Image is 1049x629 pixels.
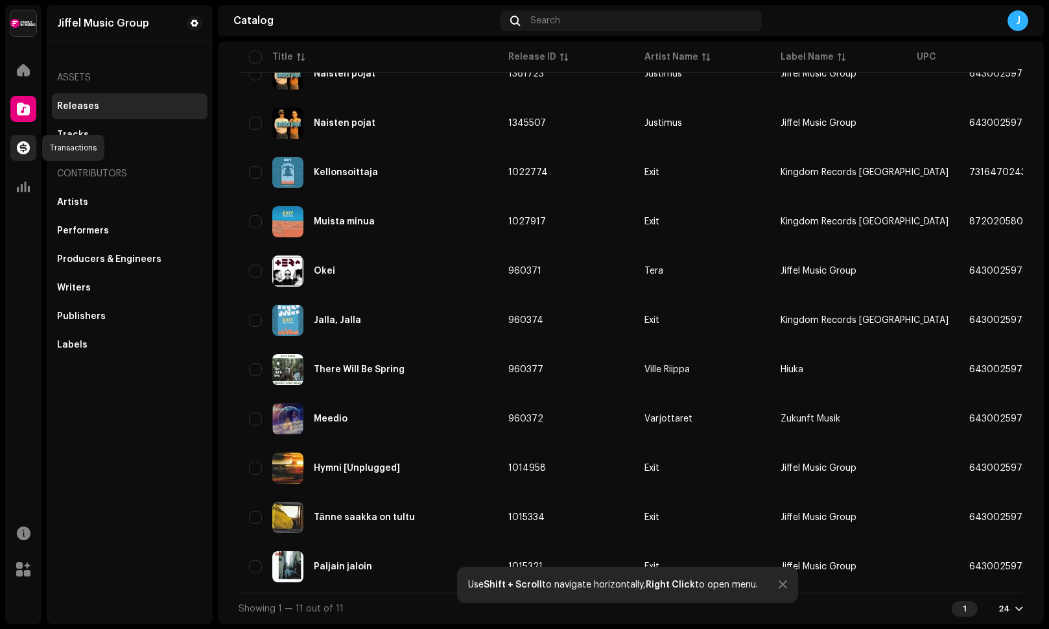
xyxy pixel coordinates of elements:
[272,502,303,533] img: 5d58f9b1-bd05-4867-9c4b-02daed9940ab
[644,267,760,276] span: Tera
[508,168,548,177] span: 1022774
[644,365,690,374] div: Ville Riippa
[508,51,556,64] div: Release ID
[314,316,361,325] div: Jalla, Jalla
[272,403,303,434] img: 7eb27fe2-9205-470f-a5eb-8a146a87ae76
[57,283,91,293] div: Writers
[969,168,1044,177] span: 7316470243308
[314,464,400,473] div: Hymni [Unplugged]
[508,267,541,276] span: 960371
[969,562,1045,571] span: 6430025978963
[781,69,856,78] span: Jiffel Music Group
[52,275,207,301] re-m-nav-item: Writers
[52,218,207,244] re-m-nav-item: Performers
[508,513,545,522] span: 1015334
[272,108,303,139] img: 100f40f6-4942-43b7-89a9-537595868ec9
[508,217,546,226] span: 1027917
[52,189,207,215] re-m-nav-item: Artists
[644,365,760,374] span: Ville Riippa
[239,604,344,613] span: Showing 1 — 11 out of 11
[969,414,1045,423] span: 6430025979014
[781,51,834,64] div: Label Name
[644,464,760,473] span: Exit
[781,365,803,374] span: Hiuka
[781,414,840,423] span: Zukunft Musik
[644,513,659,522] div: Exit
[781,562,856,571] span: Jiffel Music Group
[233,16,495,26] div: Catalog
[781,119,856,128] span: Jiffel Music Group
[781,267,856,276] span: Jiffel Music Group
[57,130,89,140] div: Tracks
[644,316,760,325] span: Exit
[508,414,543,423] span: 960372
[508,464,546,473] span: 1014958
[52,332,207,358] re-m-nav-item: Labels
[52,303,207,329] re-m-nav-item: Publishers
[644,414,760,423] span: Varjottaret
[644,168,659,177] div: Exit
[314,217,375,226] div: Muista minua
[508,365,543,374] span: 960377
[508,316,543,325] span: 960374
[314,414,348,423] div: Meedio
[644,119,682,128] div: Justimus
[646,580,695,589] strong: Right Click
[952,601,978,617] div: 1
[314,119,375,128] div: Naisten pojat
[644,217,659,226] div: Exit
[969,267,1044,276] span: 6430025978918
[272,255,303,287] img: f7be1101-1bcf-4d68-8e11-ed6972d1713d
[644,464,659,473] div: Exit
[969,217,1044,226] span: 8720205801548
[644,168,760,177] span: Exit
[57,18,149,29] div: Jiffel Music Group
[781,217,949,226] span: Kingdom Records Finland
[272,551,303,582] img: 22130b82-ab87-48cb-a78e-29fb3323e6c5
[52,158,207,189] re-a-nav-header: Contributors
[969,464,1045,473] span: 6430025978956
[644,316,659,325] div: Exit
[644,217,760,226] span: Exit
[52,62,207,93] re-a-nav-header: Assets
[57,226,109,236] div: Performers
[468,580,758,590] div: Use to navigate horizontally, to open menu.
[57,254,161,265] div: Producers & Engineers
[781,513,856,522] span: Jiffel Music Group
[57,101,99,112] div: Releases
[644,69,682,78] div: Justimus
[508,562,543,571] span: 1015321
[314,168,378,177] div: Kellonsoittaja
[57,197,88,208] div: Artists
[314,69,375,78] div: Naisten pojat
[644,69,760,78] span: Justimus
[530,16,560,26] span: Search
[484,580,542,589] strong: Shift + Scroll
[1008,10,1028,31] div: J
[969,69,1044,78] span: 6430025971629
[969,316,1044,325] span: 6430025978901
[52,246,207,272] re-m-nav-item: Producers & Engineers
[272,206,303,237] img: 288603b1-20a3-41ab-96a2-171782112236
[52,122,207,148] re-m-nav-item: Tracks
[314,365,405,374] div: There Will Be Spring
[508,119,546,128] span: 1345507
[644,51,698,64] div: Artist Name
[969,365,1045,374] span: 6430025978895
[644,562,760,571] span: Exit
[969,513,1046,522] span: 6430025978970
[57,340,88,350] div: Labels
[998,604,1010,614] div: 24
[644,513,760,522] span: Exit
[781,316,949,325] span: Kingdom Records Finland
[644,267,663,276] div: Tera
[969,119,1042,128] span: 6430025971612
[272,354,303,385] img: 410478a2-6071-41b7-87f6-7efa536172ab
[272,453,303,484] img: 311cc7e8-424e-4797-a3b3-f082b9c1ab51
[781,168,949,177] span: Kingdom Records Finland
[272,305,303,336] img: f53d61a9-8704-42a3-a06d-8ee6fb55abeb
[57,311,106,322] div: Publishers
[644,562,659,571] div: Exit
[781,464,856,473] span: Jiffel Music Group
